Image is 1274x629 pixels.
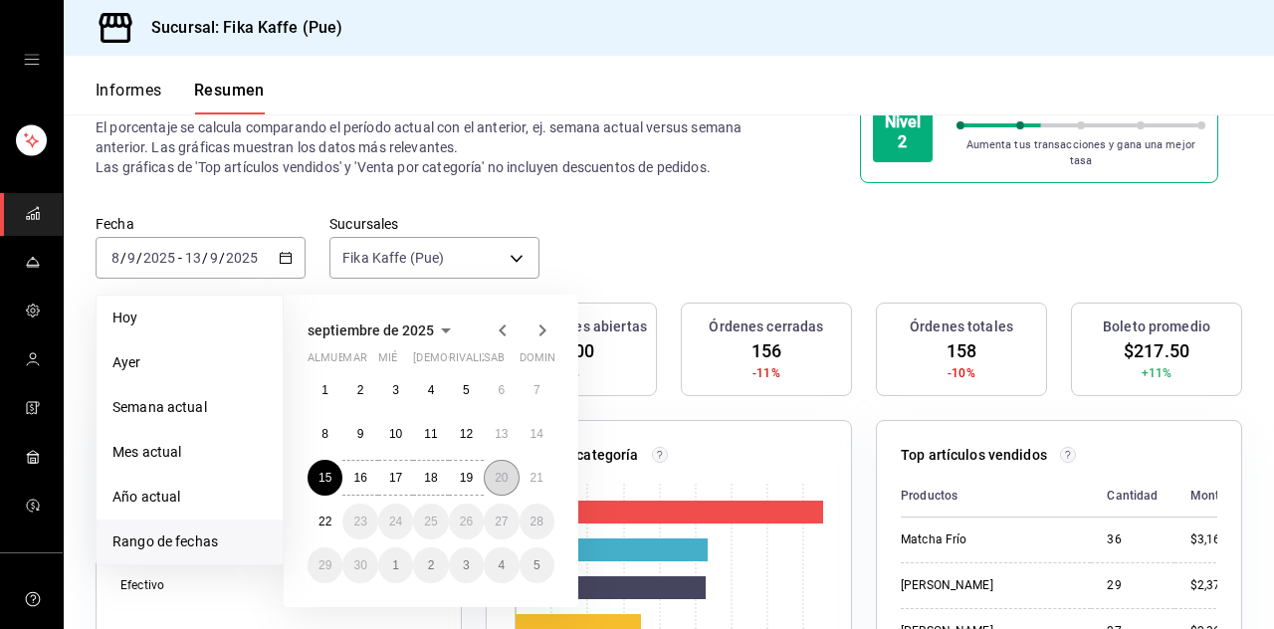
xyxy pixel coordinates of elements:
abbr: 14 de septiembre de 2025 [531,427,543,441]
abbr: 1 de octubre de 2025 [392,558,399,572]
font: $3,168.00 [1190,532,1245,546]
abbr: 3 de septiembre de 2025 [392,383,399,397]
abbr: 22 de septiembre de 2025 [318,515,331,528]
button: 12 de septiembre de 2025 [449,416,484,452]
abbr: 18 de septiembre de 2025 [424,471,437,485]
input: ---- [142,250,176,266]
font: Mes actual [112,444,181,460]
font: 5 [463,383,470,397]
button: 8 de septiembre de 2025 [308,416,342,452]
button: 23 de septiembre de 2025 [342,504,377,539]
abbr: 16 de septiembre de 2025 [353,471,366,485]
font: 17 [389,471,402,485]
font: mié [378,351,397,364]
font: $217.50 [1124,340,1189,361]
abbr: 21 de septiembre de 2025 [531,471,543,485]
abbr: jueves [413,351,531,372]
font: 158 [947,340,976,361]
font: +11% [1142,366,1172,380]
button: 1 de octubre de 2025 [378,547,413,583]
font: 16 [353,471,366,485]
font: 9 [357,427,364,441]
font: 11 [424,427,437,441]
button: 4 de septiembre de 2025 [413,372,448,408]
abbr: 3 de octubre de 2025 [463,558,470,572]
font: -11% [752,366,780,380]
font: Productos [901,489,957,503]
button: 25 de septiembre de 2025 [413,504,448,539]
font: 4 [428,383,435,397]
button: 5 de septiembre de 2025 [449,372,484,408]
font: dominio [520,351,567,364]
button: 1 de septiembre de 2025 [308,372,342,408]
font: - [178,250,182,266]
font: Año actual [112,489,180,505]
font: Monto [1190,489,1227,503]
font: [PERSON_NAME] [901,578,993,592]
abbr: 15 de septiembre de 2025 [318,471,331,485]
font: / [202,250,208,266]
font: Hoy [112,310,137,325]
input: -- [209,250,219,266]
font: 21 [531,471,543,485]
abbr: 28 de septiembre de 2025 [531,515,543,528]
font: 19 [460,471,473,485]
abbr: 30 de septiembre de 2025 [353,558,366,572]
button: 27 de septiembre de 2025 [484,504,519,539]
button: 17 de septiembre de 2025 [378,460,413,496]
font: 30 [353,558,366,572]
font: 10 [389,427,402,441]
font: 24 [389,515,402,528]
input: -- [184,250,202,266]
font: 27 [495,515,508,528]
button: 22 de septiembre de 2025 [308,504,342,539]
abbr: 9 de septiembre de 2025 [357,427,364,441]
abbr: 2 de septiembre de 2025 [357,383,364,397]
font: El porcentaje se calcula comparando el período actual con el anterior, ej. semana actual versus s... [96,119,742,155]
font: mar [342,351,366,364]
abbr: sábado [484,351,505,372]
font: sab [484,351,505,364]
font: 12 [460,427,473,441]
abbr: martes [342,351,366,372]
font: 3 [463,558,470,572]
font: 28 [531,515,543,528]
font: $2,375.00 [1190,578,1245,592]
abbr: 29 de septiembre de 2025 [318,558,331,572]
button: 29 de septiembre de 2025 [308,547,342,583]
font: 6 [498,383,505,397]
button: septiembre de 2025 [308,318,458,342]
abbr: 1 de septiembre de 2025 [321,383,328,397]
abbr: 5 de septiembre de 2025 [463,383,470,397]
font: Aumenta tus transacciones y gana una mejor tasa [966,138,1195,168]
button: 4 de octubre de 2025 [484,547,519,583]
font: -10% [948,366,975,380]
font: 7 [533,383,540,397]
button: 14 de septiembre de 2025 [520,416,554,452]
font: 29 [318,558,331,572]
font: Las gráficas de 'Top artículos vendidos' y 'Venta por categoría' no incluyen descuentos de pedidos. [96,159,711,175]
font: Fika Kaffe (Pue) [342,250,444,266]
button: 21 de septiembre de 2025 [520,460,554,496]
button: 11 de septiembre de 2025 [413,416,448,452]
abbr: 25 de septiembre de 2025 [424,515,437,528]
abbr: 17 de septiembre de 2025 [389,471,402,485]
font: 2 [357,383,364,397]
abbr: 11 de septiembre de 2025 [424,427,437,441]
abbr: viernes [449,351,504,372]
font: Efectivo [120,578,164,592]
font: 4 [498,558,505,572]
font: 15 [318,471,331,485]
font: 5 [533,558,540,572]
font: Semana actual [112,399,207,415]
font: / [120,250,126,266]
button: 26 de septiembre de 2025 [449,504,484,539]
font: 14 [531,427,543,441]
button: 10 de septiembre de 2025 [378,416,413,452]
font: Boleto promedio [1103,318,1210,334]
button: 13 de septiembre de 2025 [484,416,519,452]
font: 23 [353,515,366,528]
font: 26 [460,515,473,528]
button: 20 de septiembre de 2025 [484,460,519,496]
font: 29 [1107,578,1121,592]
